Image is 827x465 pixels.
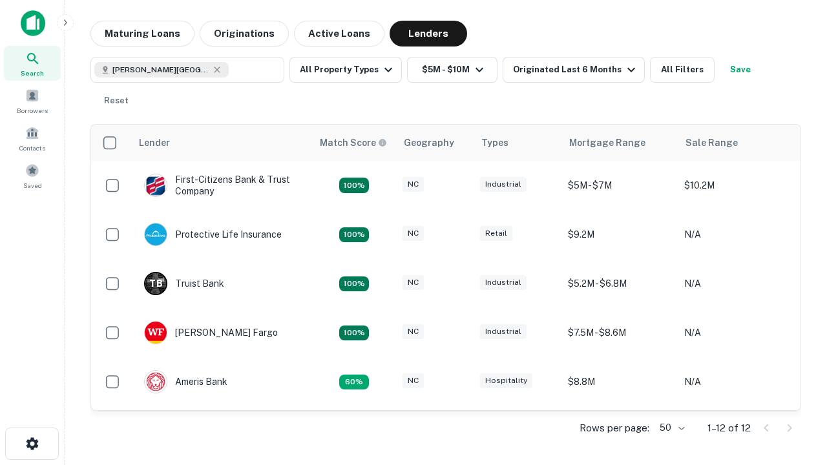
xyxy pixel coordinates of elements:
[145,223,167,245] img: picture
[149,277,162,291] p: T B
[569,135,645,150] div: Mortgage Range
[339,325,369,341] div: Matching Properties: 2, hasApolloMatch: undefined
[561,259,678,308] td: $5.2M - $6.8M
[144,370,227,393] div: Ameris Bank
[21,68,44,78] span: Search
[90,21,194,46] button: Maturing Loans
[19,143,45,153] span: Contacts
[320,136,384,150] h6: Match Score
[289,57,402,83] button: All Property Types
[480,275,527,290] div: Industrial
[480,226,512,241] div: Retail
[686,135,738,150] div: Sale Range
[561,406,678,455] td: $9.2M
[144,272,224,295] div: Truist Bank
[4,46,61,81] a: Search
[339,227,369,243] div: Matching Properties: 2, hasApolloMatch: undefined
[403,226,424,241] div: NC
[145,371,167,393] img: picture
[678,210,794,259] td: N/A
[320,136,387,150] div: Capitalize uses an advanced AI algorithm to match your search with the best lender. The match sco...
[561,357,678,406] td: $8.8M
[678,357,794,406] td: N/A
[4,83,61,118] a: Borrowers
[404,135,454,150] div: Geography
[580,420,649,436] p: Rows per page:
[678,259,794,308] td: N/A
[407,57,497,83] button: $5M - $10M
[480,177,527,192] div: Industrial
[390,21,467,46] button: Lenders
[139,135,170,150] div: Lender
[654,418,687,437] div: 50
[678,125,794,161] th: Sale Range
[474,125,561,161] th: Types
[503,57,645,83] button: Originated Last 6 Months
[339,276,369,292] div: Matching Properties: 3, hasApolloMatch: undefined
[561,161,678,210] td: $5M - $7M
[480,324,527,339] div: Industrial
[720,57,761,83] button: Save your search to get updates of matches that match your search criteria.
[131,125,312,161] th: Lender
[4,158,61,193] a: Saved
[144,321,278,344] div: [PERSON_NAME] Fargo
[144,223,282,246] div: Protective Life Insurance
[480,373,532,388] div: Hospitality
[96,88,137,114] button: Reset
[294,21,384,46] button: Active Loans
[23,180,42,191] span: Saved
[112,64,209,76] span: [PERSON_NAME][GEOGRAPHIC_DATA], [GEOGRAPHIC_DATA]
[4,121,61,156] a: Contacts
[561,308,678,357] td: $7.5M - $8.6M
[561,125,678,161] th: Mortgage Range
[762,320,827,382] iframe: Chat Widget
[678,161,794,210] td: $10.2M
[396,125,474,161] th: Geography
[339,375,369,390] div: Matching Properties: 1, hasApolloMatch: undefined
[144,174,299,197] div: First-citizens Bank & Trust Company
[145,322,167,344] img: picture
[312,125,396,161] th: Capitalize uses an advanced AI algorithm to match your search with the best lender. The match sco...
[513,62,639,77] div: Originated Last 6 Months
[403,373,424,388] div: NC
[650,57,715,83] button: All Filters
[707,420,751,436] p: 1–12 of 12
[678,406,794,455] td: N/A
[339,178,369,193] div: Matching Properties: 2, hasApolloMatch: undefined
[21,10,45,36] img: capitalize-icon.png
[678,308,794,357] td: N/A
[403,177,424,192] div: NC
[200,21,289,46] button: Originations
[561,210,678,259] td: $9.2M
[481,135,508,150] div: Types
[403,275,424,290] div: NC
[17,105,48,116] span: Borrowers
[145,174,167,196] img: picture
[403,324,424,339] div: NC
